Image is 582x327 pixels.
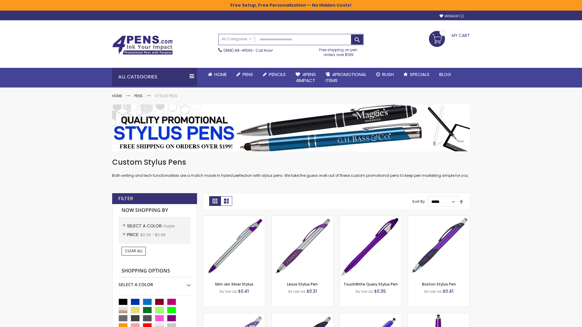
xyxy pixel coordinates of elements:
[356,289,373,294] span: As low as
[203,313,265,318] a: Boston Silver Stylus Pen-Purple
[203,68,232,81] a: Home
[119,277,191,288] div: Select A Color
[408,216,470,277] img: Boston Stylus Pen-Purple
[125,248,142,253] span: Clear All
[424,289,442,294] span: As low as
[434,68,456,81] a: Blog
[321,68,371,88] a: 4PROMOTIONALITEMS
[408,216,470,221] a: Boston Stylus Pen-Purple
[238,288,249,294] span: $0.41
[313,45,364,57] div: Free shipping on pen orders over $199
[112,104,470,151] img: Stylus Pens
[340,216,401,221] a: TouchWrite Query Stylus Pen-Purple
[219,34,255,44] a: All Categories
[112,157,470,167] h1: Custom Stylus Pens
[112,93,122,98] a: Home
[118,195,133,202] strong: Filter
[340,313,401,318] a: Sierra Stylus Twist Pen-Purple
[422,282,456,287] a: Boston Stylus Pen
[272,216,333,221] a: Lexus Stylus Pen-Purple
[215,282,253,287] a: Slim Jen Silver Stylus
[269,71,286,78] span: Pencils
[382,71,394,78] span: Rush
[140,232,166,237] span: $0.00 - $0.99
[272,313,333,318] a: Lexus Metallic Stylus Pen-Purple
[222,37,252,41] span: All Categories
[291,68,321,88] a: 4Pens4impact
[232,68,258,81] a: Pens
[408,313,470,318] a: TouchWrite Command Stylus Pen-Purple
[164,223,175,229] span: Purple
[203,216,265,221] a: Slim Jen Silver Stylus-Purple
[440,14,464,18] a: Wishlist
[374,288,386,294] span: $0.35
[219,289,237,294] span: As low as
[155,93,177,98] strong: Stylus Pens
[340,216,401,277] img: TouchWrite Query Stylus Pen-Purple
[203,216,265,277] img: Slim Jen Silver Stylus-Purple
[288,289,306,294] span: As low as
[127,223,164,229] span: Select A Color
[296,71,316,84] span: 4Pens 4impact
[258,68,291,81] a: Pencils
[399,68,434,81] a: Specials
[287,282,318,287] a: Lexus Stylus Pen
[443,288,453,294] span: $0.41
[122,247,146,255] a: Clear All
[223,48,273,53] span: - Call Now!
[306,288,317,294] span: $0.31
[209,196,221,206] strong: Grid
[412,199,425,204] label: Sort By
[343,282,398,287] a: TouchWrite Query Stylus Pen
[112,35,173,55] img: 4Pens Custom Pens and Promotional Products
[119,265,191,278] strong: Shopping Options
[223,48,253,53] a: (888) 88-4PENS
[326,71,366,84] span: 4PROMOTIONAL ITEMS
[371,68,399,81] a: Rush
[439,71,451,78] span: Blog
[242,71,253,78] span: Pens
[112,68,197,86] div: All Categories
[127,232,140,238] span: Price
[410,71,430,78] span: Specials
[112,157,470,178] div: Both writing and tech functionalities are a match made in hybrid perfection with stylus pens. We ...
[119,204,191,217] strong: Now Shopping by
[272,216,333,277] img: Lexus Stylus Pen-Purple
[134,93,143,98] a: Pens
[214,71,227,78] span: Home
